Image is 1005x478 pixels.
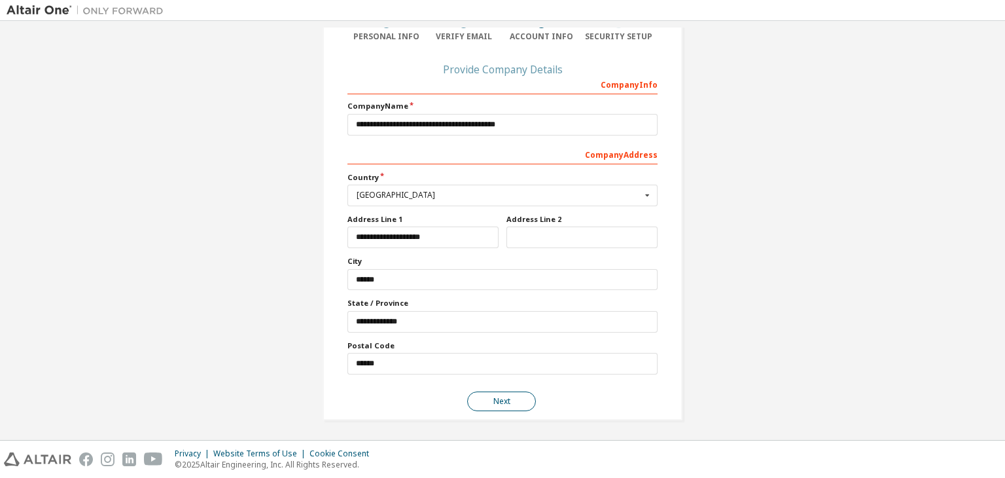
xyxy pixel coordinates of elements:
button: Next [467,392,536,411]
label: State / Province [347,298,658,308]
img: facebook.svg [79,452,93,466]
img: altair_logo.svg [4,452,71,466]
div: Account Info [502,31,580,42]
div: Privacy [175,449,213,459]
div: [GEOGRAPHIC_DATA] [357,191,641,199]
div: Verify Email [425,31,503,42]
img: linkedin.svg [122,452,136,466]
p: © 2025 Altair Engineering, Inc. All Rights Reserved. [175,459,377,470]
div: Security Setup [580,31,658,42]
img: youtube.svg [144,452,163,466]
div: Company Address [347,143,658,164]
label: City [347,256,658,267]
div: Company Info [347,73,658,94]
div: Cookie Consent [309,449,377,459]
div: Provide Company Details [347,65,658,73]
label: Address Line 1 [347,214,499,225]
label: Country [347,172,658,183]
div: Personal Info [347,31,425,42]
img: instagram.svg [101,452,115,466]
label: Postal Code [347,340,658,351]
img: Altair One [7,4,170,17]
div: Website Terms of Use [213,449,309,459]
label: Company Name [347,101,658,111]
label: Address Line 2 [506,214,658,225]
